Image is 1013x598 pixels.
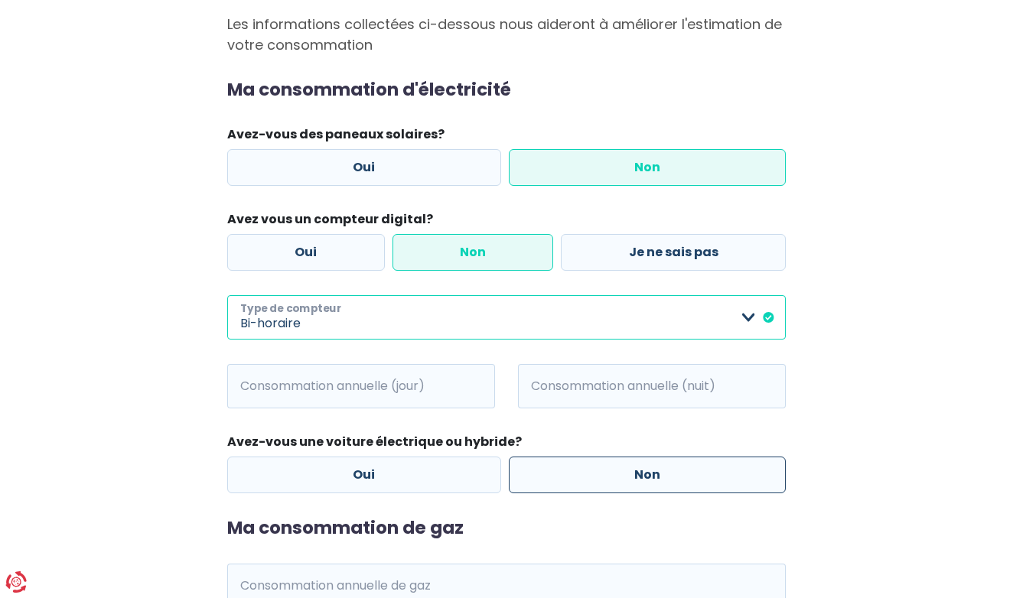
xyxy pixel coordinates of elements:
[561,234,786,271] label: Je ne sais pas
[509,149,787,186] label: Non
[227,149,501,186] label: Oui
[227,433,786,457] legend: Avez-vous une voiture électrique ou hybride?
[518,364,560,408] span: kWh
[227,125,786,149] legend: Avez-vous des paneaux solaires?
[509,457,787,493] label: Non
[227,80,786,101] h2: Ma consommation d'électricité
[227,364,269,408] span: kWh
[227,457,501,493] label: Oui
[227,210,786,234] legend: Avez vous un compteur digital?
[227,518,786,539] h2: Ma consommation de gaz
[227,14,786,55] p: Les informations collectées ci-dessous nous aideront à améliorer l'estimation de votre consommation
[392,234,554,271] label: Non
[227,234,385,271] label: Oui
